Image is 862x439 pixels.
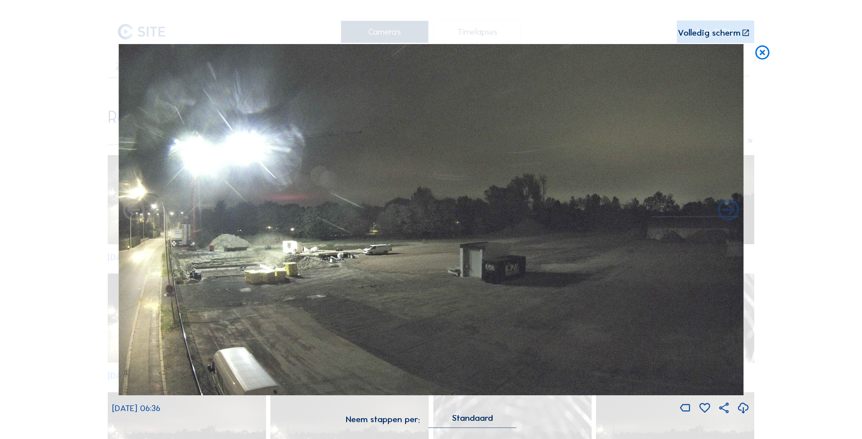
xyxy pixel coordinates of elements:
div: Neem stappen per: [346,415,420,424]
i: Back [716,198,741,224]
span: [DATE] 06:36 [112,403,160,413]
img: Image [119,44,743,395]
i: Forward [121,198,146,224]
div: Volledig scherm [678,29,740,37]
div: Standaard [452,415,493,421]
div: Standaard [428,415,516,428]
